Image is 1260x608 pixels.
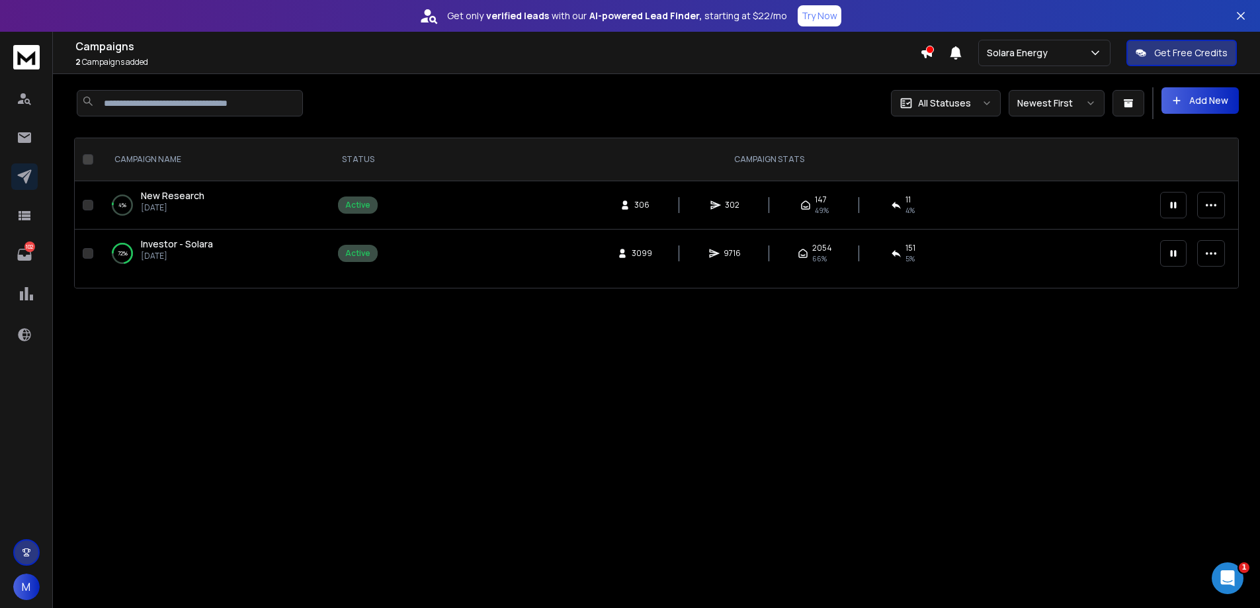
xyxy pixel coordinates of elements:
[13,45,40,69] img: logo
[141,251,213,261] p: [DATE]
[634,200,650,210] span: 306
[725,200,739,210] span: 302
[905,205,915,216] span: 4 %
[141,238,213,251] a: Investor - Solara
[987,46,1053,60] p: Solara Energy
[118,198,126,212] p: 4 %
[1161,87,1239,114] button: Add New
[589,9,702,22] strong: AI-powered Lead Finder,
[905,253,915,264] span: 5 %
[345,248,370,259] div: Active
[486,9,549,22] strong: verified leads
[812,253,827,264] span: 66 %
[918,97,971,110] p: All Statuses
[11,241,38,268] a: 102
[99,138,330,181] th: CAMPAIGN NAME
[386,138,1152,181] th: CAMPAIGN STATS
[13,574,40,600] button: M
[330,138,386,181] th: STATUS
[905,243,915,253] span: 151
[905,195,911,205] span: 11
[118,247,128,260] p: 72 %
[1154,46,1228,60] p: Get Free Credits
[99,181,330,230] td: 4%New Research[DATE]
[812,243,832,253] span: 2054
[1009,90,1105,116] button: Newest First
[724,248,741,259] span: 9716
[1212,562,1243,594] iframe: Intercom live chat
[1239,562,1249,573] span: 1
[1126,40,1237,66] button: Get Free Credits
[815,205,829,216] span: 49 %
[141,202,204,213] p: [DATE]
[632,248,652,259] span: 3099
[815,195,827,205] span: 147
[75,57,920,67] p: Campaigns added
[345,200,370,210] div: Active
[802,9,837,22] p: Try Now
[447,9,787,22] p: Get only with our starting at $22/mo
[141,238,213,250] span: Investor - Solara
[75,56,81,67] span: 2
[798,5,841,26] button: Try Now
[99,230,330,278] td: 72%Investor - Solara[DATE]
[141,189,204,202] a: New Research
[75,38,920,54] h1: Campaigns
[24,241,35,252] p: 102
